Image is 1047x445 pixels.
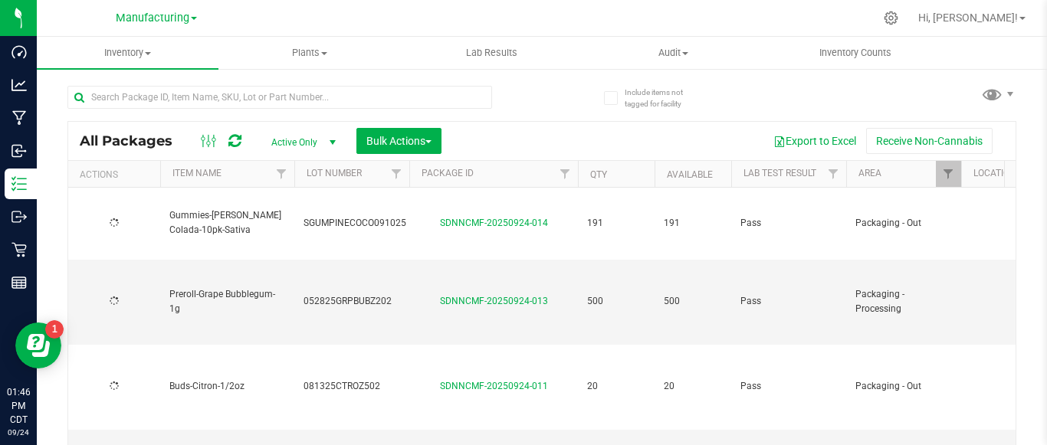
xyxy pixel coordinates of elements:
[169,379,285,394] span: Buds-Citron-1/2oz
[400,37,582,69] a: Lab Results
[973,168,1016,178] a: Location
[384,161,409,187] a: Filter
[587,294,645,309] span: 500
[440,296,548,306] a: SDNNCMF-20250924-013
[45,320,64,339] iframe: Resource center unread badge
[80,133,188,149] span: All Packages
[858,168,881,178] a: Area
[11,242,27,257] inline-svg: Retail
[583,46,763,60] span: Audit
[304,379,400,394] span: 081325CTROZ502
[307,168,362,178] a: Lot Number
[356,128,441,154] button: Bulk Actions
[743,168,816,178] a: Lab Test Result
[269,161,294,187] a: Filter
[740,294,837,309] span: Pass
[11,143,27,159] inline-svg: Inbound
[7,385,30,427] p: 01:46 PM CDT
[80,169,154,180] div: Actions
[37,37,218,69] a: Inventory
[37,46,218,60] span: Inventory
[7,427,30,438] p: 09/24
[855,216,952,231] span: Packaging - Out
[740,216,837,231] span: Pass
[587,379,645,394] span: 20
[821,161,846,187] a: Filter
[764,37,946,69] a: Inventory Counts
[11,209,27,224] inline-svg: Outbound
[11,176,27,191] inline-svg: Inventory
[936,161,961,187] a: Filter
[11,110,27,126] inline-svg: Manufacturing
[664,294,722,309] span: 500
[763,128,866,154] button: Export to Excel
[664,216,722,231] span: 191
[440,381,548,391] a: SDNNCMF-20250924-011
[67,86,492,109] input: Search Package ID, Item Name, SKU, Lot or Part Number...
[172,168,222,178] a: Item Name
[11,275,27,290] inline-svg: Reports
[11,77,27,93] inline-svg: Analytics
[625,87,701,110] span: Include items not tagged for facility
[587,216,645,231] span: 191
[440,218,548,228] a: SDNNCMF-20250924-014
[169,287,285,316] span: Preroll-Grape Bubblegum-1g
[169,208,285,237] span: Gummies-[PERSON_NAME] Colada-10pk-Sativa
[855,287,952,316] span: Packaging - Processing
[11,44,27,60] inline-svg: Dashboard
[667,169,713,180] a: Available
[866,128,993,154] button: Receive Non-Cannabis
[15,322,61,368] iframe: Resource center
[445,46,538,60] span: Lab Results
[304,216,406,231] span: SGUMPINECOCO091025
[116,11,189,25] span: Manufacturing
[918,11,1018,24] span: Hi, [PERSON_NAME]!
[219,46,399,60] span: Plants
[664,379,722,394] span: 20
[304,294,400,309] span: 052825GRPBUBZ202
[881,11,901,25] div: Manage settings
[740,379,837,394] span: Pass
[855,379,952,394] span: Packaging - Out
[590,169,607,180] a: Qty
[799,46,912,60] span: Inventory Counts
[583,37,764,69] a: Audit
[422,168,474,178] a: Package ID
[366,135,432,147] span: Bulk Actions
[553,161,578,187] a: Filter
[218,37,400,69] a: Plants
